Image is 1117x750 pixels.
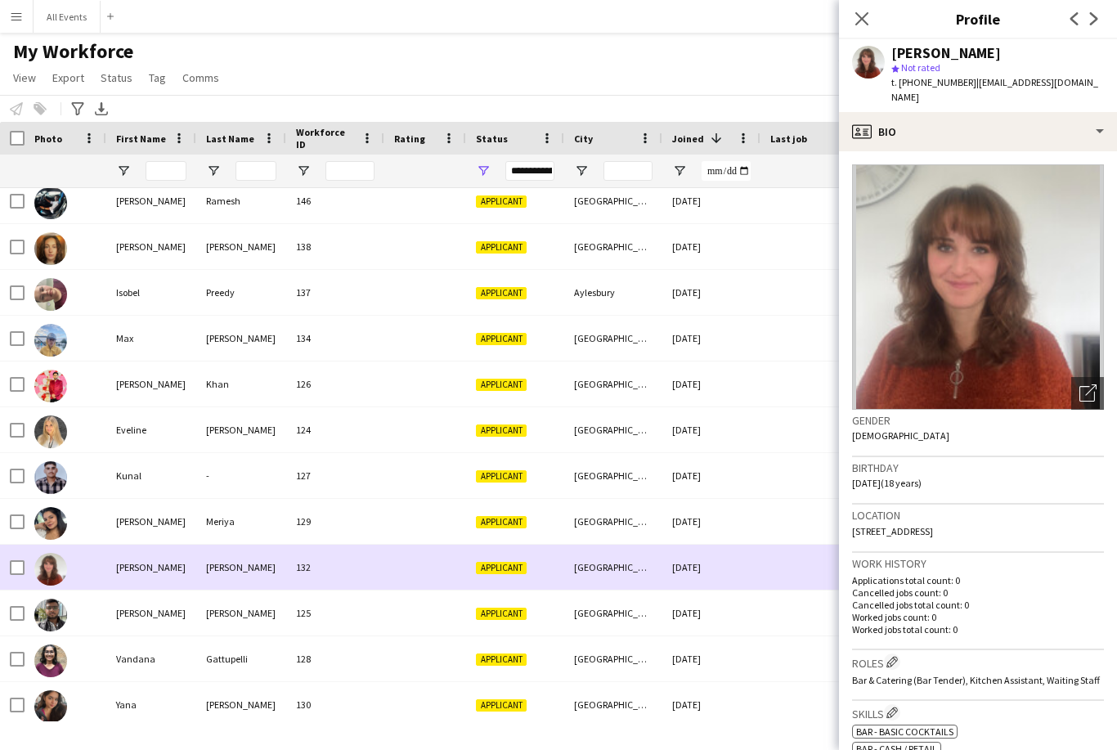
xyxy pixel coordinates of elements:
[52,70,84,85] span: Export
[92,99,111,119] app-action-btn: Export XLSX
[106,545,196,590] div: [PERSON_NAME]
[196,591,286,635] div: [PERSON_NAME]
[852,525,933,537] span: [STREET_ADDRESS]
[106,682,196,727] div: Yana
[106,636,196,681] div: Vandana
[34,132,62,145] span: Photo
[286,636,384,681] div: 128
[476,195,527,208] span: Applicant
[196,316,286,361] div: [PERSON_NAME]
[564,362,662,406] div: [GEOGRAPHIC_DATA]
[564,270,662,315] div: Aylesbury
[286,362,384,406] div: 126
[564,636,662,681] div: [GEOGRAPHIC_DATA]
[34,507,67,540] img: Ritika Meriya
[34,690,67,723] img: Yana Katrodiya
[286,499,384,544] div: 129
[196,453,286,498] div: -
[564,499,662,544] div: [GEOGRAPHIC_DATA]
[852,599,1104,611] p: Cancelled jobs total count: 0
[286,178,384,223] div: 146
[839,8,1117,29] h3: Profile
[839,112,1117,151] div: Bio
[770,132,807,145] span: Last job
[476,164,491,178] button: Open Filter Menu
[34,186,67,219] img: Pratul Ramesh
[196,636,286,681] div: Gattupelli
[476,608,527,620] span: Applicant
[662,270,760,315] div: [DATE]
[68,99,87,119] app-action-btn: Advanced filters
[564,545,662,590] div: [GEOGRAPHIC_DATA]
[476,562,527,574] span: Applicant
[46,67,91,88] a: Export
[7,67,43,88] a: View
[142,67,173,88] a: Tag
[286,316,384,361] div: 134
[34,324,67,357] img: Max Rees
[476,653,527,666] span: Applicant
[476,699,527,712] span: Applicant
[564,682,662,727] div: [GEOGRAPHIC_DATA]
[564,224,662,269] div: [GEOGRAPHIC_DATA]
[891,76,976,88] span: t. [PHONE_NUMBER]
[672,132,704,145] span: Joined
[702,161,751,181] input: Joined Filter Input
[176,67,226,88] a: Comms
[476,424,527,437] span: Applicant
[106,270,196,315] div: Isobel
[182,70,219,85] span: Comms
[564,407,662,452] div: [GEOGRAPHIC_DATA]
[106,178,196,223] div: [PERSON_NAME]
[296,164,311,178] button: Open Filter Menu
[106,499,196,544] div: [PERSON_NAME]
[196,682,286,727] div: [PERSON_NAME]
[476,241,527,254] span: Applicant
[196,545,286,590] div: [PERSON_NAME]
[852,623,1104,635] p: Worked jobs total count: 0
[286,591,384,635] div: 125
[662,499,760,544] div: [DATE]
[286,270,384,315] div: 137
[852,164,1104,410] img: Crew avatar or photo
[196,224,286,269] div: [PERSON_NAME]
[106,316,196,361] div: Max
[476,132,508,145] span: Status
[34,644,67,677] img: Vandana Gattupelli
[662,682,760,727] div: [DATE]
[13,39,133,64] span: My Workforce
[564,453,662,498] div: [GEOGRAPHIC_DATA]
[852,477,922,489] span: [DATE] (18 years)
[106,407,196,452] div: Eveline
[106,362,196,406] div: [PERSON_NAME]
[603,161,653,181] input: City Filter Input
[476,287,527,299] span: Applicant
[206,132,254,145] span: Last Name
[146,161,186,181] input: First Name Filter Input
[116,132,166,145] span: First Name
[662,636,760,681] div: [DATE]
[891,46,1001,61] div: [PERSON_NAME]
[101,70,132,85] span: Status
[286,453,384,498] div: 127
[325,161,375,181] input: Workforce ID Filter Input
[196,270,286,315] div: Preedy
[34,278,67,311] img: Isobel Preedy
[891,76,1098,103] span: | [EMAIL_ADDRESS][DOMAIN_NAME]
[852,674,1100,686] span: Bar & Catering (Bar Tender), Kitchen Assistant, Waiting Staff
[236,161,276,181] input: Last Name Filter Input
[662,407,760,452] div: [DATE]
[662,362,760,406] div: [DATE]
[106,591,196,635] div: [PERSON_NAME]
[852,611,1104,623] p: Worked jobs count: 0
[672,164,687,178] button: Open Filter Menu
[852,556,1104,571] h3: Work history
[901,61,940,74] span: Not rated
[574,132,593,145] span: City
[34,370,67,402] img: Ayaaz Khan
[196,362,286,406] div: Khan
[476,470,527,483] span: Applicant
[196,178,286,223] div: Ramesh
[196,499,286,544] div: Meriya
[564,316,662,361] div: [GEOGRAPHIC_DATA]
